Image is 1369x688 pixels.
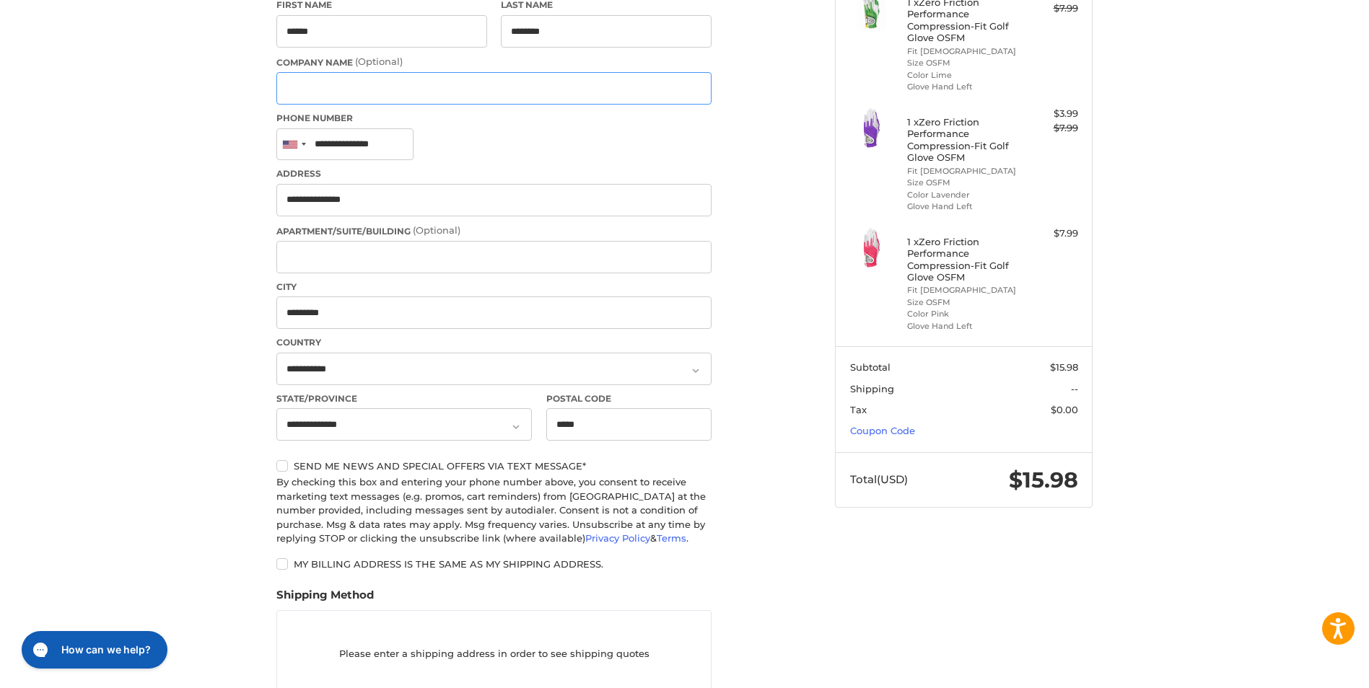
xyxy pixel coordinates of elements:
[907,116,1018,163] h4: 1 x Zero Friction Performance Compression-Fit Golf Glove OSFM
[1009,467,1078,493] span: $15.98
[907,200,1018,213] li: Glove Hand Left
[413,224,460,236] small: (Optional)
[850,361,891,373] span: Subtotal
[907,69,1018,81] li: Color Lime
[277,640,711,669] p: Please enter a shipping address in order to see shipping quotes
[850,425,915,436] a: Coupon Code
[276,281,712,294] label: City
[276,558,712,570] label: My billing address is the same as my shipping address.
[907,284,1018,296] li: Fit [DEMOGRAPHIC_DATA]
[907,320,1018,332] li: Glove Hand Left
[546,392,712,405] label: Postal Code
[907,177,1018,189] li: Size OSFM
[276,167,712,180] label: Address
[276,224,712,238] label: Apartment/Suite/Building
[850,472,908,486] span: Total (USD)
[276,475,712,546] div: By checking this box and entering your phone number above, you consent to receive marketing text ...
[276,55,712,69] label: Company Name
[907,296,1018,309] li: Size OSFM
[1250,649,1369,688] iframe: Google Customer Reviews
[276,392,532,405] label: State/Province
[1071,383,1078,394] span: --
[276,460,712,472] label: Send me news and special offers via text message*
[276,587,374,610] legend: Shipping Method
[657,532,686,544] a: Terms
[1051,404,1078,415] span: $0.00
[1021,107,1078,121] div: $3.99
[1021,226,1078,241] div: $7.99
[907,308,1018,320] li: Color Pink
[585,532,650,544] a: Privacy Policy
[355,56,403,67] small: (Optional)
[907,81,1018,93] li: Glove Hand Left
[850,404,867,415] span: Tax
[14,626,172,674] iframe: Gorgias live chat messenger
[907,57,1018,69] li: Size OSFM
[276,112,712,125] label: Phone Number
[907,189,1018,201] li: Color Lavender
[850,383,894,394] span: Shipping
[907,165,1018,177] li: Fit [DEMOGRAPHIC_DATA]
[907,236,1018,283] h4: 1 x Zero Friction Performance Compression-Fit Golf Glove OSFM
[276,336,712,349] label: Country
[1050,361,1078,373] span: $15.98
[277,129,310,160] div: United States: +1
[1021,1,1078,16] div: $7.99
[907,45,1018,58] li: Fit [DEMOGRAPHIC_DATA]
[1021,121,1078,136] div: $7.99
